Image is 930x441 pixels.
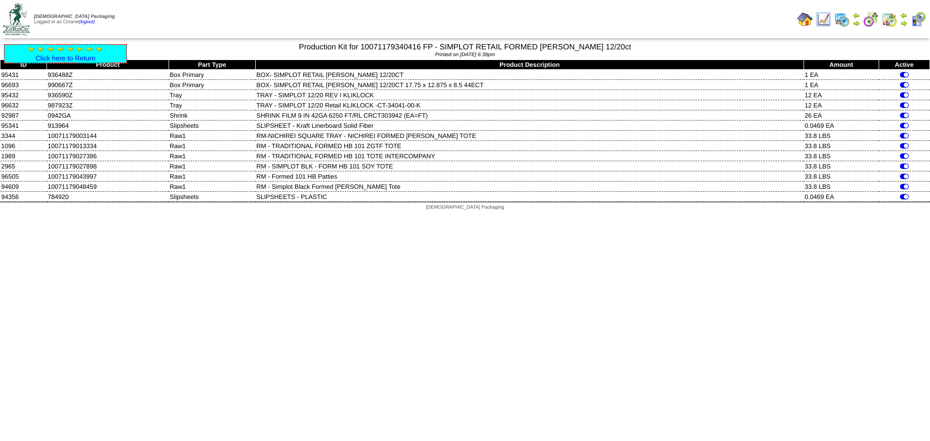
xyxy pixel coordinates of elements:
td: 10071179027898 [47,161,169,171]
td: BOX- SIMPLOT RETAIL [PERSON_NAME] 12/20CT [255,70,804,80]
td: Raw1 [169,161,255,171]
td: 10071179048459 [47,182,169,192]
td: 10071179003144 [47,131,169,141]
td: 1 EA [804,80,879,90]
img: calendarcustomer.gif [911,12,926,27]
img: arrowleft.gif [76,45,84,53]
td: Raw1 [169,141,255,151]
td: Tray [169,100,255,110]
th: ID [0,60,47,70]
td: 12 EA [804,100,879,110]
img: arrowleft.gif [95,45,103,53]
img: calendarinout.gif [882,12,897,27]
td: 3344 [0,131,47,141]
td: 0.0469 EA [804,192,879,202]
td: 33.8 LBS [804,131,879,141]
td: 94356 [0,192,47,202]
td: 2965 [0,161,47,171]
td: 33.8 LBS [804,161,879,171]
td: 10071179013334 [47,141,169,151]
span: Logged in as Ccrane [34,14,115,25]
td: SLIPSHEETS - PLASTIC [255,192,804,202]
td: Raw1 [169,151,255,161]
td: RM-NICHIREI SQUARE TRAY - NICHIREI FORMED [PERSON_NAME] TOTE [255,131,804,141]
img: arrowleft.gif [86,45,93,53]
td: RM - SIMPLOT BLK - FORM HB 101 SOY TOTE [255,161,804,171]
img: arrowleft.gif [66,45,74,53]
td: Raw1 [169,131,255,141]
th: Active [879,60,930,70]
td: BOX- SIMPLOT RETAIL [PERSON_NAME] 12/20CT 17.75 x 12.875 x 8.5 44ECT [255,80,804,90]
td: Box Primary [169,80,255,90]
td: 913964 [47,121,169,131]
td: RM - TRADITIONAL FORMED HB 101 TOTE INTERCOMPANY [255,151,804,161]
td: 96505 [0,171,47,182]
td: 26 EA [804,110,879,121]
span: [DEMOGRAPHIC_DATA] Packaging [34,14,115,19]
th: Product [47,60,169,70]
td: 33.8 LBS [804,151,879,161]
td: 92987 [0,110,47,121]
img: calendarprod.gif [834,12,850,27]
td: 10071179027386 [47,151,169,161]
td: 10071179043997 [47,171,169,182]
td: SHRINK FILM 9 IN 42GA 6250 FT/RL CRCT303942 (EA=FT) [255,110,804,121]
td: 33.8 LBS [804,171,879,182]
td: 95341 [0,121,47,131]
td: 936488Z [47,70,169,80]
td: Slipsheets [169,121,255,131]
td: 987923Z [47,100,169,110]
td: 33.8 LBS [804,182,879,192]
td: Shrink [169,110,255,121]
img: arrowright.gif [900,19,908,27]
td: Tray [169,90,255,100]
td: 936590Z [47,90,169,100]
td: 784920 [47,192,169,202]
a: (logout) [78,19,95,25]
td: SLIPSHEET - Kraft Linerboard Solid Fiber [255,121,804,131]
td: 96693 [0,80,47,90]
img: arrowleft.gif [852,12,860,19]
td: 12 EA [804,90,879,100]
td: Box Primary [169,70,255,80]
span: [DEMOGRAPHIC_DATA] Packaging [426,205,504,210]
img: calendarblend.gif [863,12,879,27]
img: arrowleft.gif [900,12,908,19]
th: Product Description [255,60,804,70]
td: RM - TRADITIONAL FORMED HB 101 ZGTF TOTE [255,141,804,151]
th: Part Type [169,60,255,70]
td: 0.0469 EA [804,121,879,131]
td: 1 EA [804,70,879,80]
td: Raw1 [169,182,255,192]
img: arrowleft.gif [28,45,35,53]
td: 94609 [0,182,47,192]
img: home.gif [797,12,813,27]
td: 96632 [0,100,47,110]
td: 0942GA [47,110,169,121]
a: Click here to Return [35,54,95,62]
img: arrowleft.gif [47,45,55,53]
td: TRAY - SIMPLOT 12/20 REV I KLIKLOCK [255,90,804,100]
td: 95432 [0,90,47,100]
img: zoroco-logo-small.webp [3,3,30,35]
td: RM - Formed 101 HB Patties [255,171,804,182]
td: Raw1 [169,171,255,182]
td: RM - Simplot Black Formed [PERSON_NAME] Tote [255,182,804,192]
img: arrowleft.gif [57,45,64,53]
td: Slipsheets [169,192,255,202]
td: 1096 [0,141,47,151]
td: 1989 [0,151,47,161]
img: arrowright.gif [852,19,860,27]
th: Amount [804,60,879,70]
td: 990667Z [47,80,169,90]
td: 33.8 LBS [804,141,879,151]
td: TRAY - SIMPLOT 12/20 Retail KLIKLOCK -CT-34041-00-K [255,100,804,110]
td: 95431 [0,70,47,80]
img: arrowleft.gif [37,45,45,53]
img: line_graph.gif [816,12,831,27]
